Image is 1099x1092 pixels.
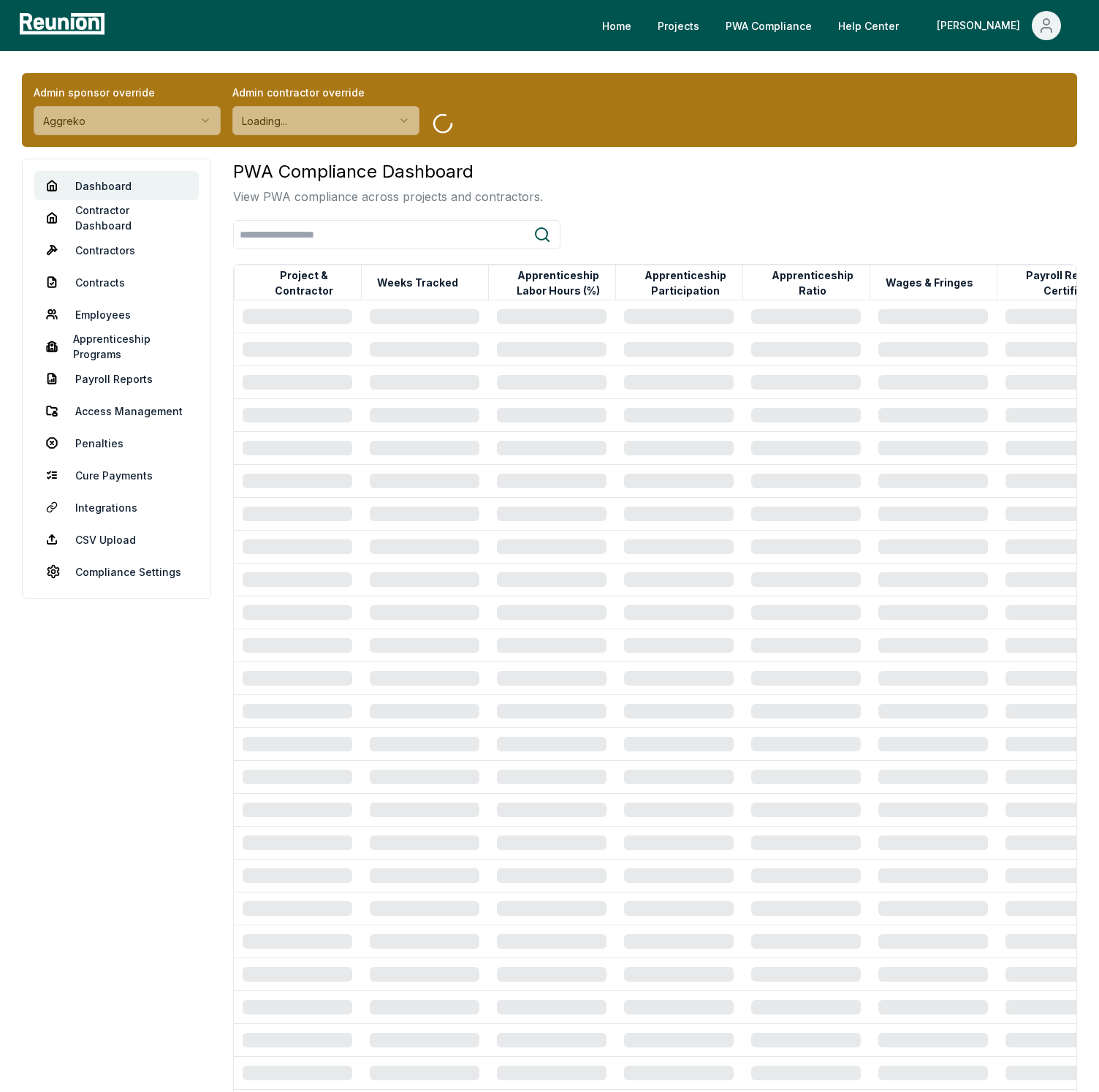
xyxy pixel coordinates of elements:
a: Employees [34,300,199,329]
div: [PERSON_NAME] [937,11,1026,40]
a: Help Center [826,11,910,40]
a: PWA Compliance [714,11,824,40]
a: Access Management [34,396,199,425]
button: [PERSON_NAME] [925,11,1073,40]
a: Dashboard [34,171,199,200]
button: Apprenticeship Ratio [756,268,870,297]
label: Admin sponsor override [34,85,221,100]
h3: PWA Compliance Dashboard [233,159,543,185]
a: Projects [646,11,711,40]
button: Weeks Tracked [374,268,461,297]
a: CSV Upload [34,525,199,554]
label: Admin contractor override [232,85,419,100]
a: Compliance Settings [34,557,199,586]
button: Apprenticeship Labor Hours (%) [501,268,615,297]
p: View PWA compliance across projects and contractors. [233,188,543,205]
a: Contracts [34,268,199,297]
a: Contractor Dashboard [34,203,199,232]
a: Cure Payments [34,460,199,490]
a: Home [590,11,643,40]
nav: Main [590,11,1084,40]
button: Wages & Fringes [883,268,976,297]
a: Apprenticeship Programs [34,332,199,361]
a: Payroll Reports [34,364,199,393]
a: Integrations [34,493,199,522]
button: Project & Contractor [247,268,361,297]
a: Penalties [34,428,199,458]
button: Apprenticeship Participation [628,268,742,297]
a: Contractors [34,235,199,265]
